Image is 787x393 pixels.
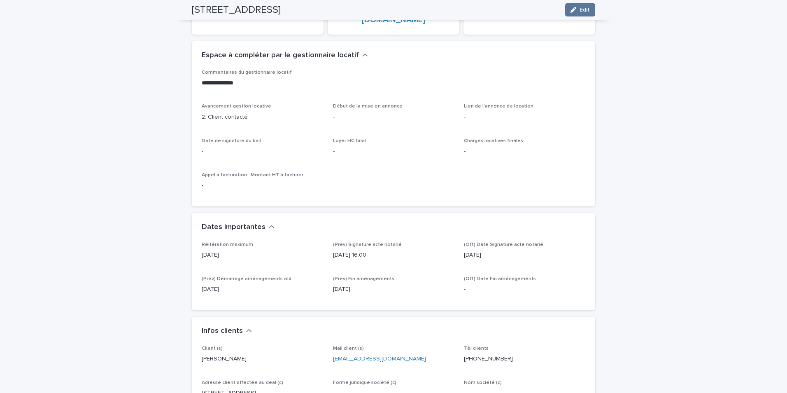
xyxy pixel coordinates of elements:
[202,242,253,247] span: Réitération maximum
[333,138,366,143] span: Loyer HC final
[333,356,426,362] a: [EMAIL_ADDRESS][DOMAIN_NAME]
[202,327,243,336] h2: Infos clients
[464,355,585,363] p: [PHONE_NUMBER]
[333,147,454,156] p: -
[202,251,323,260] p: [DATE]
[464,276,536,281] span: (Off) Date Fin aménagements
[202,276,291,281] span: (Prev) Démarrage aménagements old
[464,104,533,109] span: Lien de l'annonce de location
[202,113,323,122] p: 2. Client contacté
[202,355,323,363] p: [PERSON_NAME]
[202,138,261,143] span: Date de signature du bail
[464,285,585,294] p: -
[464,380,502,385] span: Nom société (c)
[333,380,396,385] span: Forme juridique société (c)
[565,3,595,16] button: Edit
[580,7,590,13] span: Edit
[333,285,454,294] p: [DATE]
[464,138,523,143] span: Charges locatives finales
[464,251,585,260] p: [DATE]
[464,242,543,247] span: (Off) Date Signature acte notarié
[333,346,364,351] span: Mail client (s)
[333,251,454,260] p: [DATE] 16:00
[333,104,403,109] span: Début de la mise en annonce
[202,70,292,75] span: Commentaires du gestionnaire locatif
[202,223,265,232] h2: Dates importantes
[202,327,252,336] button: Infos clients
[333,242,402,247] span: (Prev) Signature acte notarié
[202,223,275,232] button: Dates importantes
[359,6,428,24] a: [EMAIL_ADDRESS][DOMAIN_NAME]
[202,147,323,156] p: -
[464,346,489,351] span: Tél clients
[333,276,394,281] span: (Prev) Fin aménagements
[202,380,283,385] span: Adresse client affectée au deal (c)
[202,173,303,178] span: Appel à facturation : Montant HT à facturer
[192,4,281,16] h2: [STREET_ADDRESS]
[464,147,585,156] p: -
[202,51,368,60] button: Espace à compléter par le gestionnaire locatif
[202,51,359,60] h2: Espace à compléter par le gestionnaire locatif
[202,181,323,190] p: -
[202,285,323,294] p: [DATE]
[333,113,454,122] p: -
[464,113,585,122] p: -
[202,346,223,351] span: Client (s)
[202,104,271,109] span: Avancement gestion locative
